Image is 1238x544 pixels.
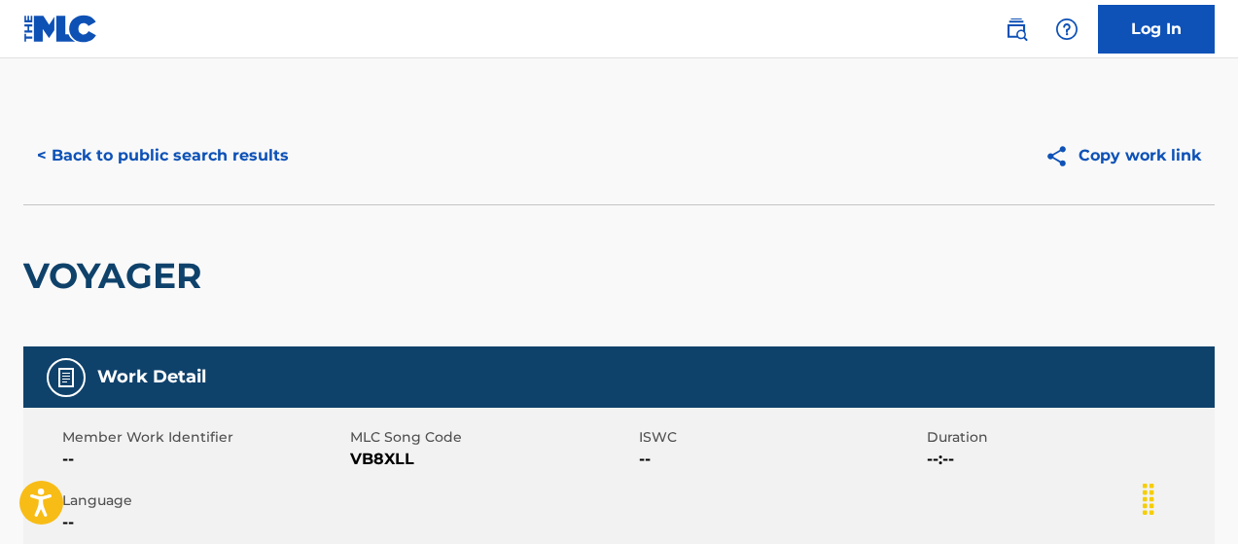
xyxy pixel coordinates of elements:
span: Language [62,490,345,511]
span: MLC Song Code [350,427,633,448]
img: Copy work link [1044,144,1079,168]
img: MLC Logo [23,15,98,43]
span: -- [62,511,345,534]
a: Public Search [997,10,1036,49]
span: VB8XLL [350,448,633,471]
img: help [1055,18,1079,41]
span: ISWC [639,427,922,448]
span: Member Work Identifier [62,427,345,448]
a: Log In [1098,5,1215,54]
div: Drag [1133,470,1164,528]
img: search [1005,18,1028,41]
button: Copy work link [1031,131,1215,180]
span: -- [62,448,345,471]
span: --:-- [927,448,1210,471]
img: Work Detail [54,366,78,389]
iframe: Chat Widget [1141,451,1238,544]
div: Help [1047,10,1086,49]
span: Duration [927,427,1210,448]
button: < Back to public search results [23,131,302,180]
h5: Work Detail [97,366,206,388]
h2: VOYAGER [23,254,211,298]
span: -- [639,448,922,471]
